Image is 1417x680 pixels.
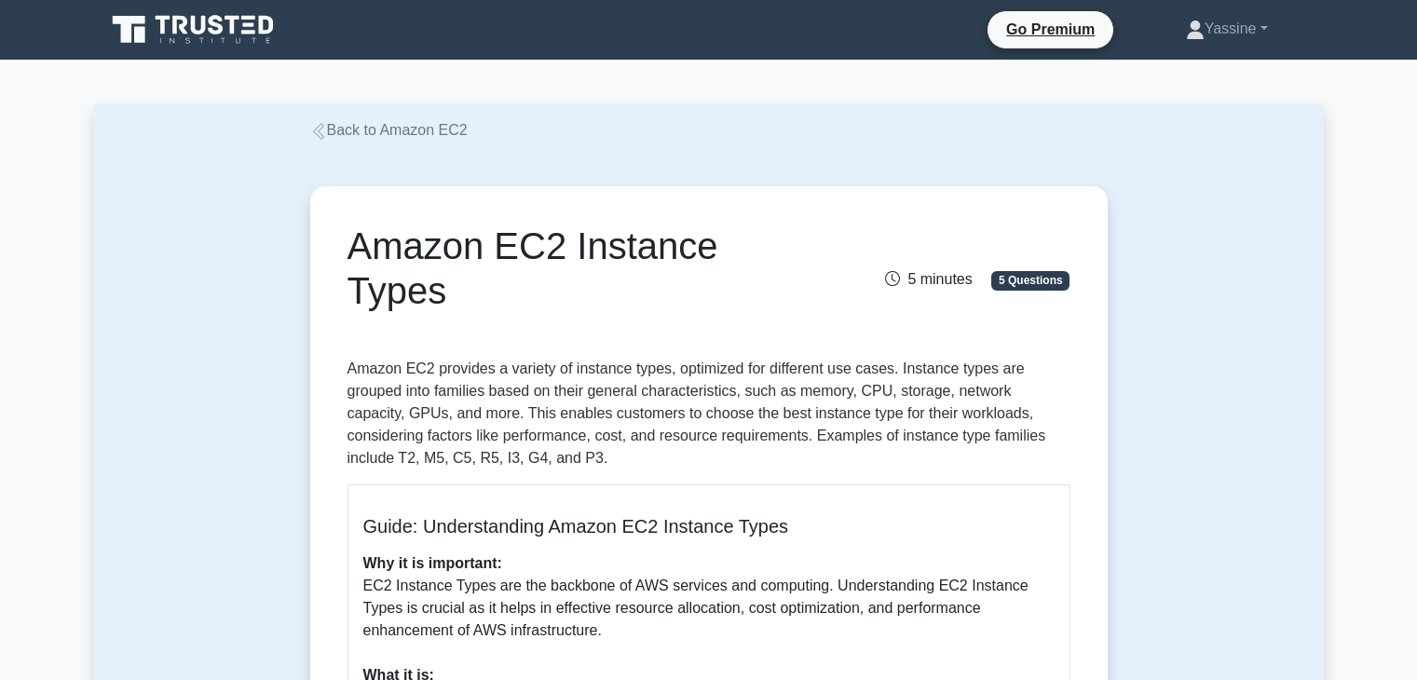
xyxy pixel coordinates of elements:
span: 5 Questions [991,271,1070,290]
h5: Guide: Understanding Amazon EC2 Instance Types [363,515,1055,537]
p: Amazon EC2 provides a variety of instance types, optimized for different use cases. Instance type... [347,358,1070,469]
a: Go Premium [995,18,1106,41]
h1: Amazon EC2 Instance Types [347,224,822,313]
b: Why it is important: [363,555,502,571]
a: Yassine [1141,10,1313,48]
a: Back to Amazon EC2 [310,122,468,138]
span: 5 minutes [885,271,972,287]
